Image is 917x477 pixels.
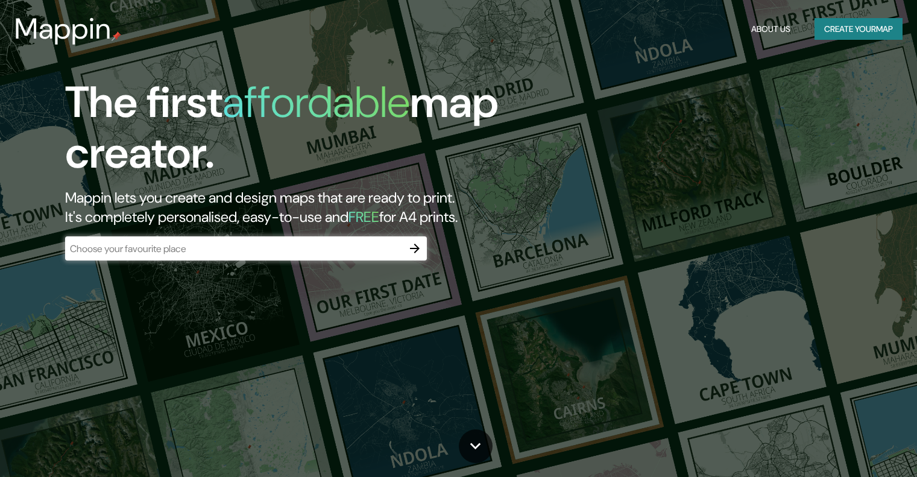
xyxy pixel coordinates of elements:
h3: Mappin [14,12,112,46]
img: mappin-pin [112,31,121,41]
h5: FREE [348,207,379,226]
input: Choose your favourite place [65,242,403,256]
h1: The first map creator. [65,77,524,188]
iframe: Help widget launcher [810,430,904,464]
button: About Us [746,18,795,40]
h2: Mappin lets you create and design maps that are ready to print. It's completely personalised, eas... [65,188,524,227]
h1: affordable [222,74,410,130]
button: Create yourmap [815,18,903,40]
